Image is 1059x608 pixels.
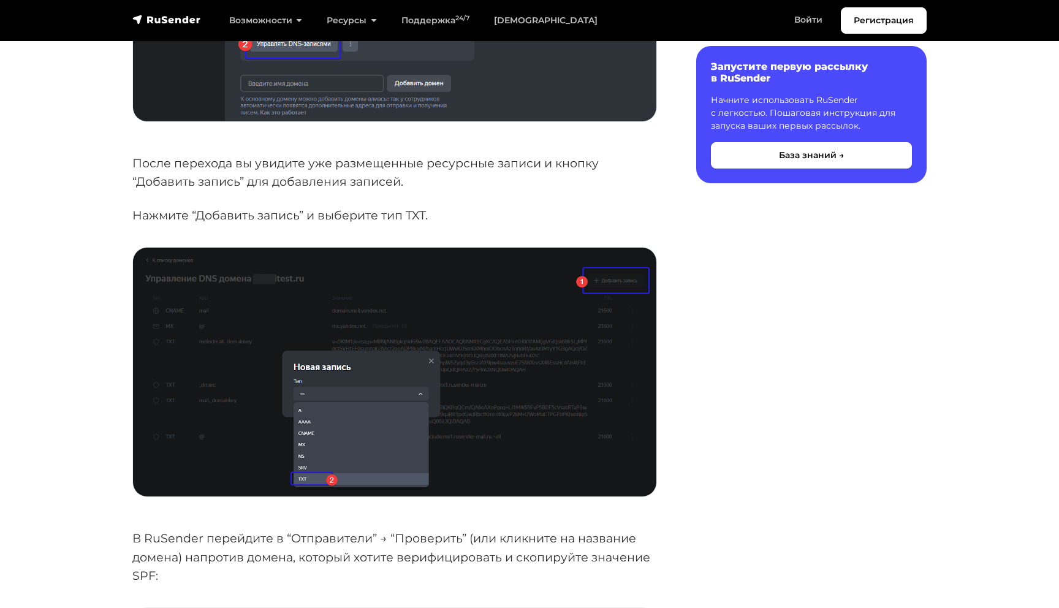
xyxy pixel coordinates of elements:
h6: Запустите первую рассылку в RuSender [711,61,912,84]
a: Поддержка24/7 [389,8,482,33]
p: В RuSender перейдите в “Отправители” → “Проверить” (или кликните на название домена) напротив дом... [132,529,657,585]
a: [DEMOGRAPHIC_DATA] [482,8,610,33]
sup: 24/7 [455,14,469,22]
p: Нажмите “Добавить запись” и выберите тип TXT. [132,206,657,225]
a: Войти [782,7,835,32]
p: Начните использовать RuSender с легкостью. Пошаговая инструкция для запуска ваших первых рассылок. [711,94,912,132]
a: Ресурсы [314,8,389,33]
a: Регистрация [841,7,927,34]
a: Запустите первую рассылку в RuSender Начните использовать RuSender с легкостью. Пошаговая инструк... [696,46,927,183]
a: Возможности [217,8,314,33]
img: RuSender [132,13,201,26]
p: После перехода вы увидите уже размещенные ресурсные записи и кнопку “Добавить запись” для добавле... [132,154,657,191]
button: База знаний → [711,142,912,169]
